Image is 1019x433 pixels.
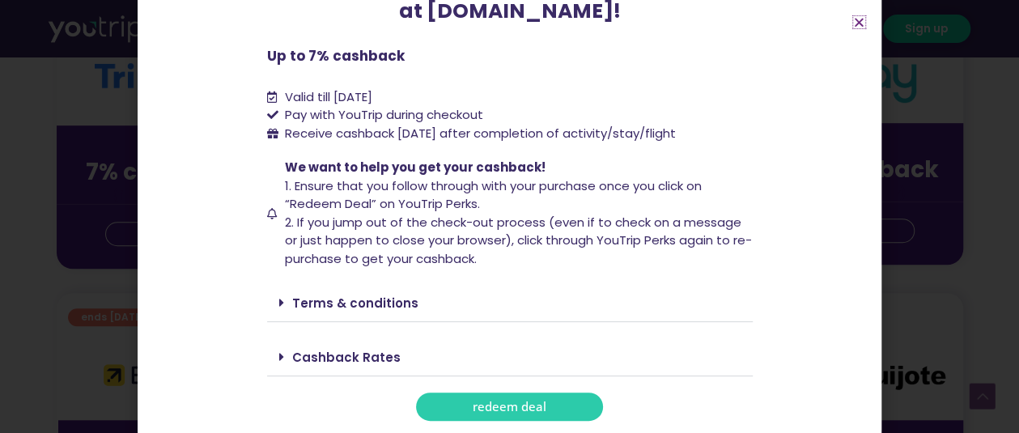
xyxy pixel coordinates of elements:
a: Cashback Rates [292,349,401,366]
span: redeem deal [473,401,546,413]
a: Close [853,16,865,28]
span: We want to help you get your cashback! [285,159,546,176]
div: Cashback Rates [267,338,753,376]
a: Terms & conditions [292,295,418,312]
span: Pay with YouTrip during checkout [281,106,483,125]
span: 2. If you jump out of the check-out process (even if to check on a message or just happen to clos... [285,214,752,267]
b: Up to 7% cashback [267,46,405,66]
span: 1. Ensure that you follow through with your purchase once you click on “Redeem Deal” on YouTrip P... [285,177,702,213]
span: Valid till [DATE] [285,88,372,105]
div: Terms & conditions [267,284,753,322]
a: redeem deal [416,393,603,421]
span: Receive cashback [DATE] after completion of activity/stay/flight [285,125,676,142]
